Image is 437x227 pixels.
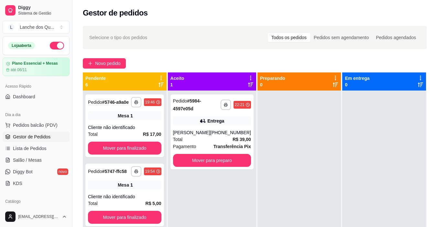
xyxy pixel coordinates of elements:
div: Cliente não identificado [88,124,161,131]
article: até 06/11 [11,67,27,72]
strong: # 5984-4597e05d [173,98,201,111]
div: 1 [130,113,133,119]
div: [PERSON_NAME] [173,129,210,136]
span: Total [88,131,98,138]
a: Dashboard [3,92,70,102]
p: Aceito [170,75,184,81]
a: Diggy Botnovo [3,167,70,177]
div: Pedidos sem agendamento [310,33,372,42]
span: plus [88,61,93,66]
div: Todos os pedidos [268,33,310,42]
button: Mover para finalizado [88,211,161,224]
p: 1 [170,81,184,88]
span: Selecione o tipo dos pedidos [89,34,147,41]
span: [EMAIL_ADDRESS][DOMAIN_NAME] [18,214,59,219]
span: Pedido [88,100,102,105]
button: Select a team [3,21,70,34]
p: Preparando [260,75,285,81]
button: Mover para preparo [173,154,251,167]
p: 6 [85,81,106,88]
p: 0 [260,81,285,88]
p: Pendente [85,75,106,81]
a: Lista de Pedidos [3,143,70,154]
p: 0 [345,81,369,88]
strong: R$ 17,00 [143,132,161,137]
a: KDS [3,178,70,189]
span: Salão / Mesas [13,157,42,163]
strong: # 5747-ffc58 [102,169,127,174]
div: Entrega [207,118,224,124]
span: Sistema de Gestão [18,11,67,16]
span: Mesa [118,113,129,119]
strong: # 5746-a9a0e [102,100,129,105]
span: Pagamento [173,143,196,150]
div: Dia a dia [3,110,70,120]
div: Acesso Rápido [3,81,70,92]
button: Novo pedido [83,58,126,69]
span: Pedidos balcão (PDV) [13,122,58,128]
span: Gestor de Pedidos [13,134,50,140]
a: DiggySistema de Gestão [3,3,70,18]
div: 22:21 [235,102,245,107]
span: Novo pedido [95,60,121,67]
span: KDS [13,180,22,187]
span: Diggy Bot [13,168,33,175]
span: Pedido [173,98,187,103]
a: Gestor de Pedidos [3,132,70,142]
div: 1 [130,182,133,188]
button: [EMAIL_ADDRESS][DOMAIN_NAME] [3,209,70,224]
a: Plano Essencial + Mesasaté 06/11 [3,58,70,76]
h2: Gestor de pedidos [83,8,148,18]
div: 19:46 [145,100,155,105]
button: Pedidos balcão (PDV) [3,120,70,130]
button: Alterar Status [50,42,64,49]
span: Pedido [88,169,102,174]
span: L [8,24,15,30]
span: Lista de Pedidos [13,145,47,152]
span: Total [173,136,183,143]
div: Pedidos agendados [372,33,420,42]
div: Loja aberta [8,42,35,49]
article: Plano Essencial + Mesas [12,61,58,66]
div: 19:54 [145,169,155,174]
span: Mesa [118,182,129,188]
strong: Transferência Pix [213,144,251,149]
p: Em entrega [345,75,369,81]
span: Total [88,200,98,207]
div: [PHONE_NUMBER] [210,129,251,136]
button: Mover para finalizado [88,142,161,155]
a: Salão / Mesas [3,155,70,165]
span: Dashboard [13,93,35,100]
strong: R$ 39,00 [233,137,251,142]
strong: R$ 5,00 [146,201,161,206]
span: Diggy [18,5,67,11]
div: Cliente não identificado [88,193,161,200]
div: Lanche dos Qu ... [20,24,54,30]
div: Catálogo [3,196,70,207]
